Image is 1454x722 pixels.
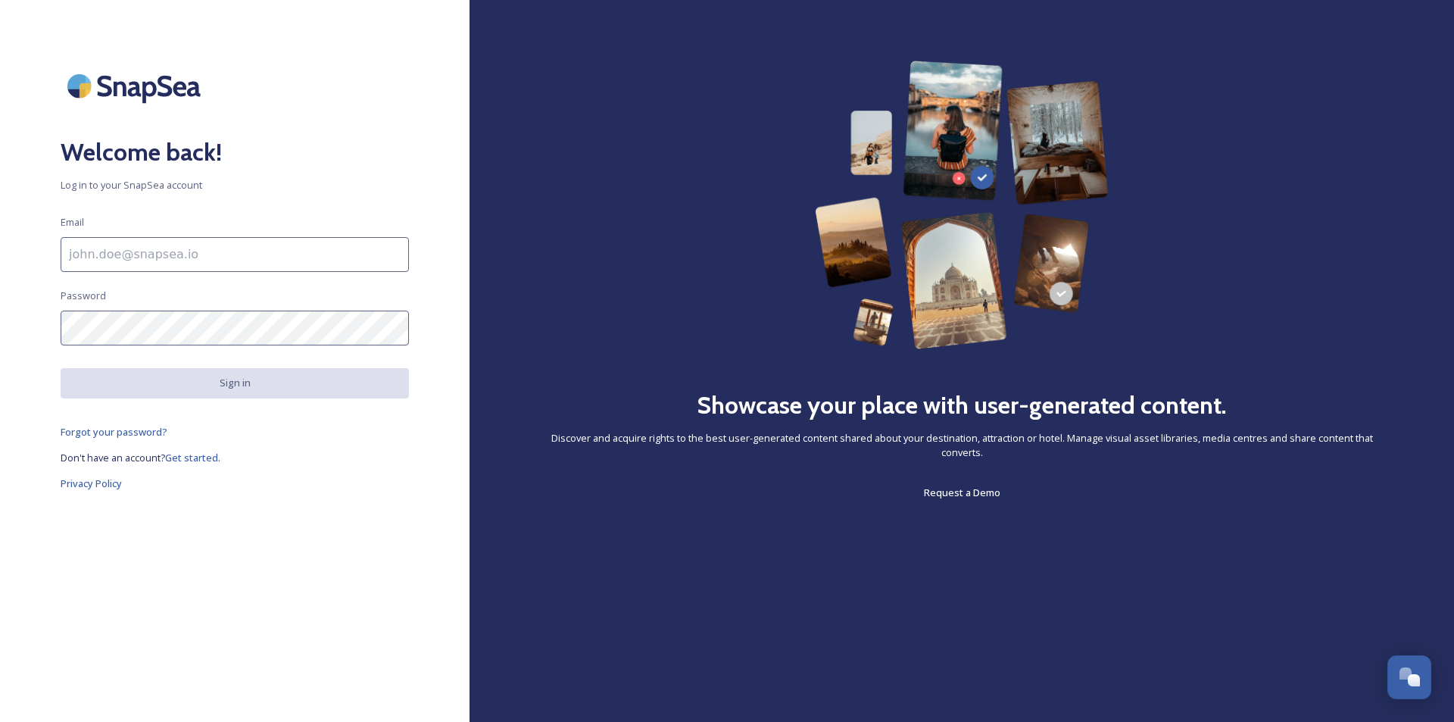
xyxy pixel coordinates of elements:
[1387,655,1431,699] button: Open Chat
[61,134,409,170] h2: Welcome back!
[697,387,1227,424] h2: Showcase your place with user-generated content.
[61,237,409,272] input: john.doe@snapsea.io
[61,477,122,490] span: Privacy Policy
[61,215,84,230] span: Email
[61,449,409,467] a: Don't have an account?Get started.
[924,483,1000,502] a: Request a Demo
[61,451,165,464] span: Don't have an account?
[61,474,409,492] a: Privacy Policy
[61,425,167,439] span: Forgot your password?
[165,451,220,464] span: Get started.
[924,486,1000,499] span: Request a Demo
[530,431,1393,460] span: Discover and acquire rights to the best user-generated content shared about your destination, att...
[61,178,409,192] span: Log in to your SnapSea account
[61,289,106,303] span: Password
[61,368,409,398] button: Sign in
[61,423,409,441] a: Forgot your password?
[61,61,212,111] img: SnapSea Logo
[815,61,1109,349] img: 63b42ca75bacad526042e722_Group%20154-p-800.png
